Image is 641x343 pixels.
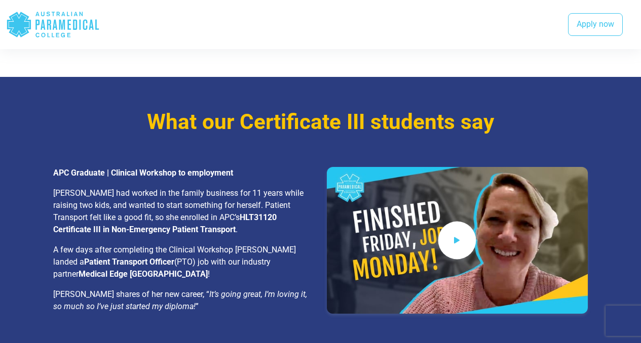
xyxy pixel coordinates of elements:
[568,13,623,36] a: Apply now
[79,269,208,279] strong: Medical Edge [GEOGRAPHIC_DATA]
[53,244,314,280] p: A few days after completing the Clinical Workshop [PERSON_NAME] landed a (PTO) job with our indus...
[53,168,233,178] strong: APC Graduate | Clinical Workshop to employment
[6,8,100,41] div: Australian Paramedical College
[53,288,314,313] p: [PERSON_NAME] shares of her new career, “ ”
[84,257,174,267] strong: Patient Transport Officer
[53,187,314,236] p: [PERSON_NAME] had worked in the family business for 11 years while raising two kids, and wanted t...
[53,109,588,135] h3: What our Certificate III students say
